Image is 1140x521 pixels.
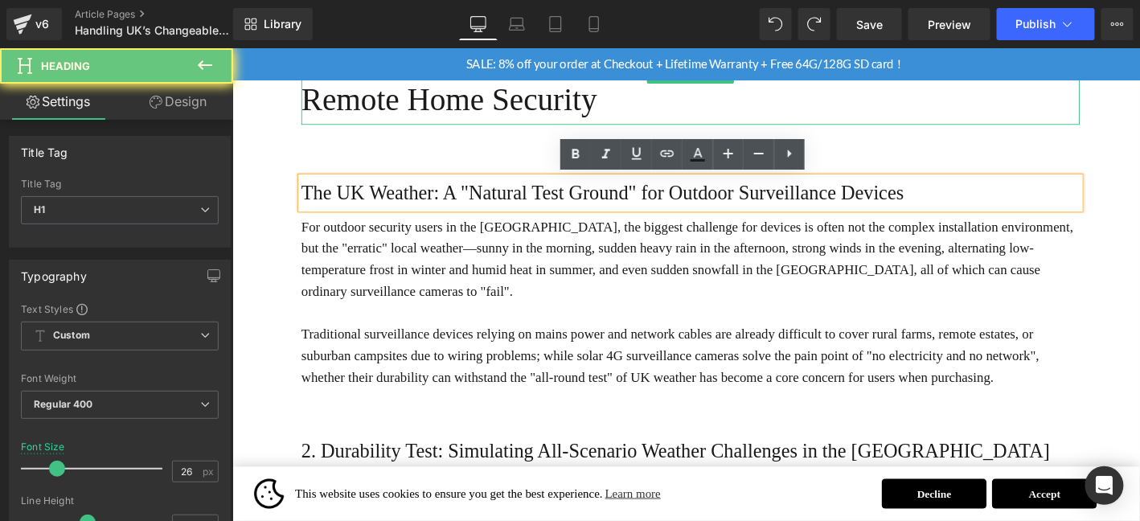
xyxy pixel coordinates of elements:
a: New Library [233,8,313,40]
div: Title Tag [21,178,219,190]
a: Learn more [397,466,462,490]
span: Save [856,16,883,33]
span: Close the cookie banner [939,473,949,482]
a: Preview [908,8,990,40]
a: Accept [814,462,927,494]
div: Typography [21,260,87,283]
span: Heading [461,18,505,38]
span: Preview [928,16,971,33]
div: Font Size [21,441,65,453]
a: Decline [696,462,809,494]
div: Open Intercom Messenger [1085,466,1124,505]
a: Expand / Collapse [522,18,539,38]
button: Undo [760,8,792,40]
a: Desktop [459,8,498,40]
div: v6 [32,14,52,35]
button: More [1101,8,1134,40]
a: Article Pages [75,8,260,21]
img: logo [23,462,55,494]
a: Tablet [536,8,575,40]
a: Laptop [498,8,536,40]
span: px [203,466,216,477]
p: For outdoor security users in the [GEOGRAPHIC_DATA], the biggest challenge for devices is often n... [74,180,908,273]
h1: The UK Weather: A "Natural Test Ground" for Outdoor Surveillance Devices [74,138,908,172]
b: H1 [34,203,45,215]
a: v6 [6,8,62,40]
div: Text Styles [21,302,219,315]
button: Redo [798,8,830,40]
span: Heading [41,59,90,72]
span: Library [264,17,301,31]
b: Custom [53,329,90,343]
a: Design [120,84,236,120]
b: Regular 400 [34,398,93,410]
div: Title Tag [21,137,68,159]
p: Traditional surveillance devices relying on mains power and network cables are already difficult ... [74,295,908,364]
h1: 2. Durability Test: Simulating All-Scenario Weather Challenges in the [GEOGRAPHIC_DATA] [74,416,908,449]
div: Line Height [21,495,219,507]
a: Mobile [575,8,613,40]
span: This website uses cookies to ensure you get the best experience. [68,466,683,490]
span: Handling UK’s Changeable Weather: Durability Tests of Solar 4G Surveillance Cameras [75,24,229,37]
div: Font Weight [21,373,219,384]
span: Publish [1016,18,1056,31]
button: Publish [997,8,1095,40]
